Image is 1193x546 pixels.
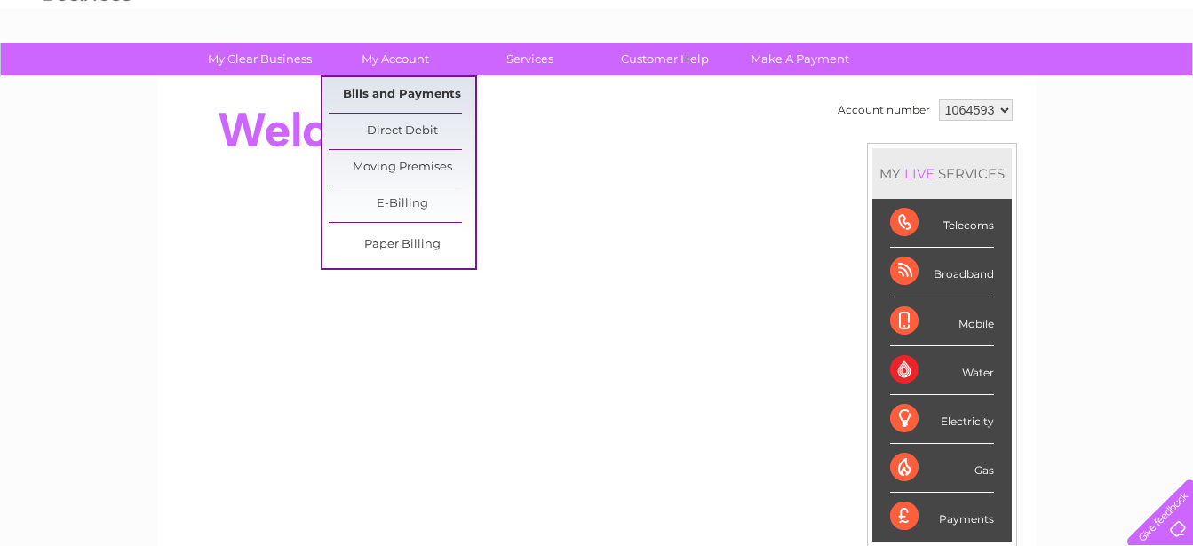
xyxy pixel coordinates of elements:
div: LIVE [901,165,938,182]
a: 0333 014 3131 [858,9,981,31]
a: Services [457,43,603,75]
div: Gas [890,444,994,493]
div: MY SERVICES [872,148,1012,199]
div: Water [890,346,994,395]
td: Account number [833,95,935,125]
div: Telecoms [890,199,994,248]
div: Electricity [890,395,994,444]
a: Moving Premises [329,150,475,186]
a: Log out [1134,75,1176,89]
a: Energy [925,75,964,89]
a: Blog [1038,75,1064,89]
a: Direct Debit [329,114,475,149]
div: Broadband [890,248,994,297]
a: Contact [1075,75,1118,89]
a: Make A Payment [727,43,873,75]
div: Clear Business is a trading name of Verastar Limited (registered in [GEOGRAPHIC_DATA] No. 3667643... [178,10,1017,86]
div: Payments [890,493,994,541]
a: My Clear Business [187,43,333,75]
img: logo.png [42,46,132,100]
div: Mobile [890,297,994,346]
a: Paper Billing [329,227,475,263]
a: E-Billing [329,186,475,222]
a: Telecoms [974,75,1028,89]
a: Water [880,75,914,89]
a: Bills and Payments [329,77,475,113]
a: My Account [322,43,468,75]
a: Customer Help [592,43,738,75]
